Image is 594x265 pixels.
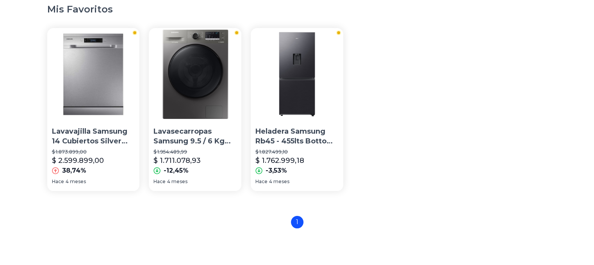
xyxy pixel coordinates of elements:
p: Heladera Samsung Rb45 - 455lts Bottom Black [255,127,339,146]
p: -12,45% [164,166,189,175]
p: Lavasecarropas Samsung 9.5 / 6 Kg Ecobubble Wd4000t Gris [153,127,237,146]
p: Lavavajilla Samsung 14 Cubiertos Silver Dw60m6050fs Plateado [52,127,135,146]
img: Heladera Samsung Rb45 - 455lts Bottom Black [251,28,343,120]
p: $ 1.827.499,10 [255,149,339,155]
span: 4 meses [66,178,86,185]
img: Lavasecarropas Samsung 9.5 / 6 Kg Ecobubble Wd4000t Gris [149,28,241,120]
img: Lavavajilla Samsung 14 Cubiertos Silver Dw60m6050fs Plateado [47,28,140,120]
p: $ 1.954.489,99 [153,149,237,155]
span: Hace [153,178,166,185]
p: $ 1.711.078,93 [153,155,201,166]
h1: Mis Favoritos [47,3,547,16]
a: Lavavajilla Samsung 14 Cubiertos Silver Dw60m6050fs PlateadoLavavajilla Samsung 14 Cubiertos Silv... [47,28,140,191]
p: -3,53% [266,166,287,175]
p: $ 2.599.899,00 [52,155,104,166]
span: Hace [255,178,268,185]
span: 4 meses [167,178,187,185]
span: 4 meses [269,178,289,185]
p: $ 1.873.899,00 [52,149,135,155]
p: 38,74% [62,166,86,175]
a: Lavasecarropas Samsung 9.5 / 6 Kg Ecobubble Wd4000t GrisLavasecarropas Samsung 9.5 / 6 Kg Ecobubb... [149,28,241,191]
p: $ 1.762.999,18 [255,155,304,166]
a: Heladera Samsung Rb45 - 455lts Bottom BlackHeladera Samsung Rb45 - 455lts Bottom Black$ 1.827.499... [251,28,343,191]
span: Hace [52,178,64,185]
